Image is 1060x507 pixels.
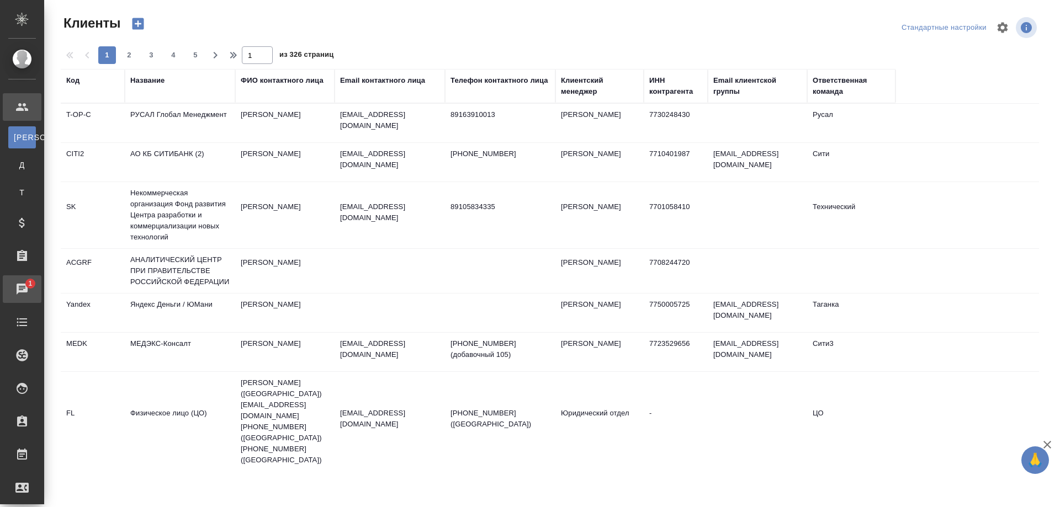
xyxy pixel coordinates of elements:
td: [PERSON_NAME] [235,252,335,290]
td: [PERSON_NAME] [555,293,644,332]
span: [PERSON_NAME] [14,132,30,143]
div: Email контактного лица [340,75,425,86]
a: Т [8,182,36,204]
td: - [644,402,708,441]
td: АНАЛИТИЧЕСКИЙ ЦЕНТР ПРИ ПРАВИТЕЛЬСТВЕ РОССИЙСКОЙ ФЕДЕРАЦИИ [125,249,235,293]
span: из 326 страниц [279,48,333,64]
td: [EMAIL_ADDRESS][DOMAIN_NAME] [708,333,807,371]
span: 4 [165,50,182,61]
td: 7708244720 [644,252,708,290]
td: ЦО [807,402,895,441]
button: 3 [142,46,160,64]
td: АО КБ СИТИБАНК (2) [125,143,235,182]
td: Технический [807,196,895,234]
span: 3 [142,50,160,61]
p: [EMAIL_ADDRESS][DOMAIN_NAME] [340,408,439,430]
td: Сити3 [807,333,895,371]
td: РУСАЛ Глобал Менеджмент [125,104,235,142]
p: [PHONE_NUMBER] ([GEOGRAPHIC_DATA]) [451,408,550,430]
div: Название [130,75,165,86]
a: 1 [3,275,41,303]
div: Код [66,75,79,86]
button: 5 [187,46,204,64]
td: SK [61,196,125,234]
span: Посмотреть информацию [1016,17,1039,38]
td: [PERSON_NAME] ([GEOGRAPHIC_DATA]) [EMAIL_ADDRESS][DOMAIN_NAME] [PHONE_NUMBER] ([GEOGRAPHIC_DATA])... [235,372,335,471]
p: [EMAIL_ADDRESS][DOMAIN_NAME] [340,338,439,360]
span: Настроить таблицу [989,14,1016,41]
div: Телефон контактного лица [451,75,548,86]
p: 89105834335 [451,201,550,212]
span: Д [14,159,30,170]
button: 4 [165,46,182,64]
td: [PERSON_NAME] [555,333,644,371]
td: Физическое лицо (ЦО) [125,402,235,441]
span: Т [14,187,30,198]
td: T-OP-C [61,104,125,142]
td: [PERSON_NAME] [555,196,644,234]
a: [PERSON_NAME] [8,126,36,148]
span: 1 [22,278,39,289]
td: MEDK [61,333,125,371]
td: 7730248430 [644,104,708,142]
td: [EMAIL_ADDRESS][DOMAIN_NAME] [708,143,807,182]
td: [PERSON_NAME] [555,104,644,142]
td: Таганка [807,293,895,332]
td: [PERSON_NAME] [555,143,644,182]
p: [EMAIL_ADDRESS][DOMAIN_NAME] [340,148,439,170]
p: 89163910013 [451,109,550,120]
button: 2 [120,46,138,64]
a: Д [8,154,36,176]
span: 🙏 [1026,449,1045,472]
p: [PHONE_NUMBER] (добавочный 105) [451,338,550,360]
span: 2 [120,50,138,61]
td: Юридический отдел [555,402,644,441]
button: 🙏 [1021,446,1049,474]
td: CITI2 [61,143,125,182]
p: [PHONE_NUMBER] [451,148,550,159]
td: Сити [807,143,895,182]
span: 5 [187,50,204,61]
p: [EMAIL_ADDRESS][DOMAIN_NAME] [340,109,439,131]
td: Русал [807,104,895,142]
p: [EMAIL_ADDRESS][DOMAIN_NAME] [340,201,439,223]
div: ИНН контрагента [649,75,702,97]
div: Ответственная команда [813,75,890,97]
td: [PERSON_NAME] [235,143,335,182]
td: 7750005725 [644,293,708,332]
td: МЕДЭКС-Консалт [125,333,235,371]
div: Клиентский менеджер [561,75,638,97]
td: 7701058410 [644,196,708,234]
td: [PERSON_NAME] [235,333,335,371]
td: [PERSON_NAME] [235,196,335,234]
div: ФИО контактного лица [241,75,324,86]
td: Yandex [61,293,125,332]
td: Яндекс Деньги / ЮМани [125,293,235,332]
td: ACGRF [61,252,125,290]
td: 7723529656 [644,333,708,371]
td: [PERSON_NAME] [555,252,644,290]
span: Клиенты [61,14,120,32]
td: [EMAIL_ADDRESS][DOMAIN_NAME] [708,293,807,332]
td: 7710401987 [644,143,708,182]
td: [PERSON_NAME] [235,293,335,332]
td: FL [61,402,125,441]
button: Создать [125,14,151,33]
td: Некоммерческая организация Фонд развития Центра разработки и коммерциализации новых технологий [125,182,235,248]
td: [PERSON_NAME] [235,104,335,142]
div: split button [899,19,989,36]
div: Email клиентской группы [713,75,802,97]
